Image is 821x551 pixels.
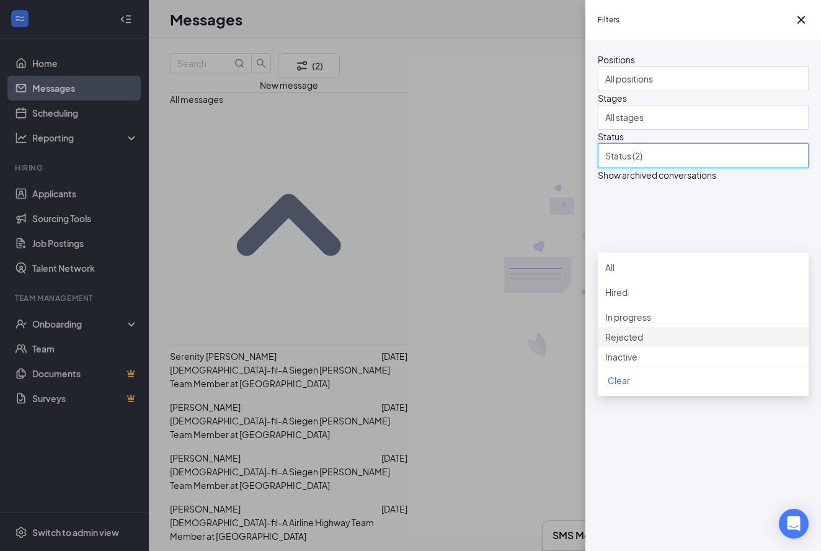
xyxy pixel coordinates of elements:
span: In progress [605,311,651,323]
div: Inactive [598,347,809,367]
img: checkbox [605,305,611,310]
span: Clear [608,375,630,386]
div: All [598,255,809,277]
span: Status [598,131,624,142]
img: checkbox [605,258,611,261]
div: In progress [598,302,809,327]
div: Hired [598,277,809,302]
span: Rejected [605,331,643,343]
span: All [605,262,615,273]
h5: Filters [598,14,619,25]
div: Open Intercom Messenger [779,509,809,539]
span: Inactive [605,351,637,362]
span: Positions [598,54,635,65]
button: Clear [598,367,640,393]
span: Show archived conversations [598,168,716,182]
img: checkbox [605,280,611,285]
svg: Cross [794,12,809,27]
span: Hired [605,287,628,298]
span: Stages [598,92,627,104]
div: Rejected [598,327,809,347]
